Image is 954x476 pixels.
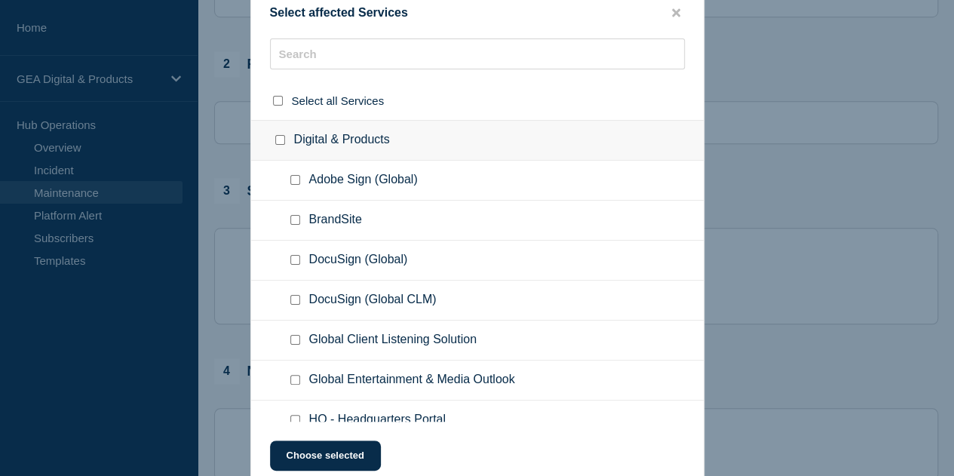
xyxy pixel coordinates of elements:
span: BrandSite [309,213,362,228]
input: Global Client Listening Solution checkbox [290,335,300,345]
input: Search [270,38,685,69]
div: Digital & Products [251,120,704,161]
input: Digital & Products checkbox [275,135,285,145]
span: Global Client Listening Solution [309,333,477,348]
input: HQ - Headquarters Portal checkbox [290,415,300,425]
div: Select affected Services [251,6,704,20]
input: select all checkbox [273,96,283,106]
span: Select all Services [292,94,385,107]
span: DocuSign (Global) [309,253,408,268]
input: Adobe Sign (Global) checkbox [290,175,300,185]
input: DocuSign (Global) checkbox [290,255,300,265]
span: Adobe Sign (Global) [309,173,418,188]
span: DocuSign (Global CLM) [309,293,437,308]
input: Global Entertainment & Media Outlook checkbox [290,375,300,385]
button: close button [667,6,685,20]
button: Choose selected [270,441,381,471]
span: HQ - Headquarters Portal [309,413,446,428]
input: BrandSite checkbox [290,215,300,225]
span: Global Entertainment & Media Outlook [309,373,515,388]
input: DocuSign (Global CLM) checkbox [290,295,300,305]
